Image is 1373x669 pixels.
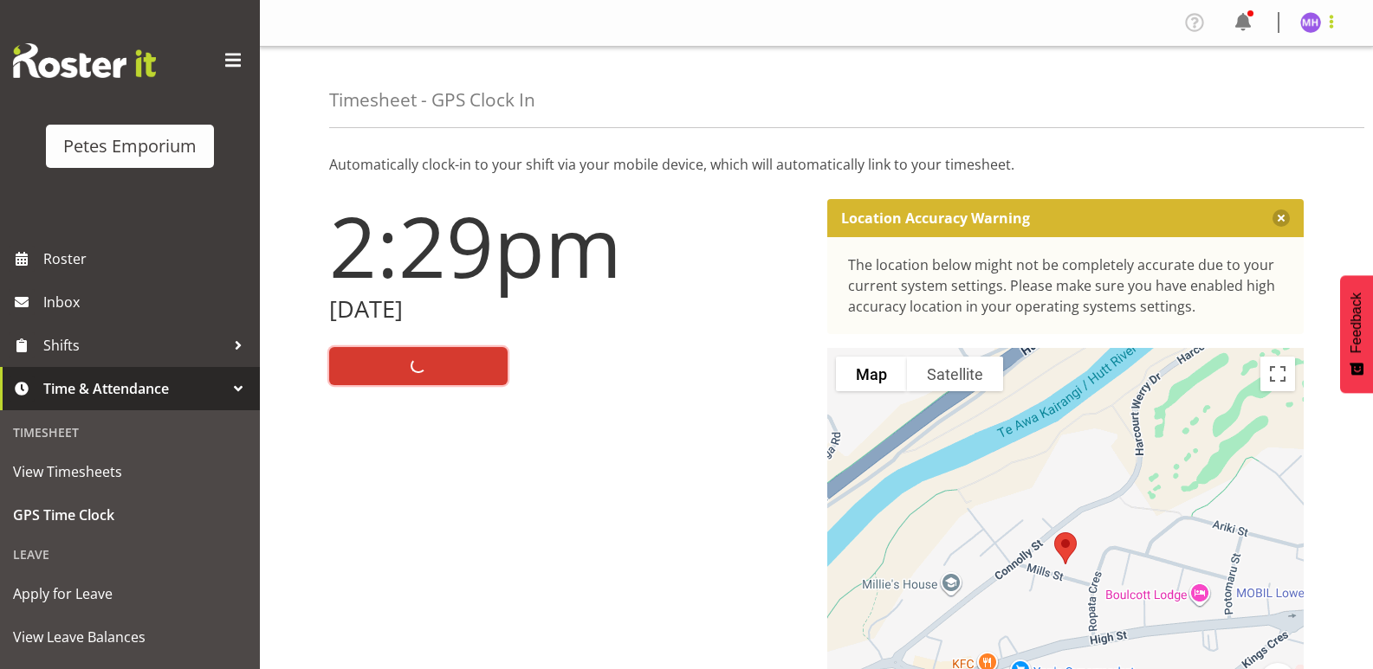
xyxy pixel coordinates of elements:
[13,581,247,607] span: Apply for Leave
[4,572,256,615] a: Apply for Leave
[1340,275,1373,393] button: Feedback - Show survey
[43,332,225,358] span: Shifts
[13,459,247,485] span: View Timesheets
[329,296,806,323] h2: [DATE]
[1349,293,1364,353] span: Feedback
[4,615,256,659] a: View Leave Balances
[4,415,256,450] div: Timesheet
[43,289,251,315] span: Inbox
[4,537,256,572] div: Leave
[907,357,1003,391] button: Show satellite imagery
[329,90,535,110] h4: Timesheet - GPS Clock In
[329,154,1304,175] p: Automatically clock-in to your shift via your mobile device, which will automatically link to you...
[4,493,256,537] a: GPS Time Clock
[43,376,225,402] span: Time & Attendance
[841,209,1030,227] p: Location Accuracy Warning
[1273,209,1290,227] button: Close message
[4,450,256,493] a: View Timesheets
[848,254,1284,317] div: The location below might not be completely accurate due to your current system settings. Please m...
[13,624,247,650] span: View Leave Balances
[43,246,251,272] span: Roster
[13,43,156,78] img: Rosterit website logo
[836,357,907,391] button: Show street map
[13,502,247,528] span: GPS Time Clock
[329,199,806,293] h1: 2:29pm
[1300,12,1321,33] img: mackenzie-halford4471.jpg
[1260,357,1295,391] button: Toggle fullscreen view
[63,133,197,159] div: Petes Emporium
